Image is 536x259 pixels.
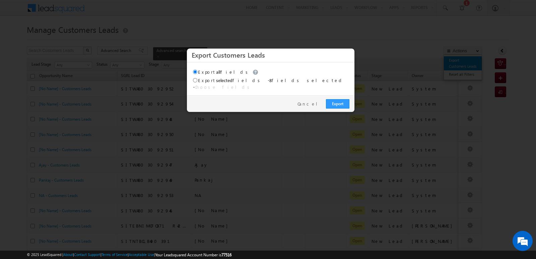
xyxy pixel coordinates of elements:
a: Contact Support [74,252,100,257]
a: Choose fields [195,84,252,90]
div: Minimize live chat window [110,3,126,19]
h3: Export Customers Leads [192,49,350,61]
a: Export [326,99,349,109]
img: d_60004797649_company_0_60004797649 [11,35,28,44]
label: Export fields [193,69,260,75]
span: - fields selected [268,77,344,83]
input: Exportselectedfields [193,78,197,82]
span: © 2025 LeadSquared | | | | | [27,252,231,258]
span: 77516 [221,252,231,257]
span: - [193,84,252,90]
span: Your Leadsquared Account Number is [155,252,231,257]
a: About [63,252,73,257]
em: Start Chat [91,206,122,215]
textarea: Type your message and hit 'Enter' [9,62,122,201]
a: Acceptable Use [129,252,154,257]
label: Export fields [193,77,262,83]
span: 8 [269,77,272,83]
span: all [216,69,220,75]
a: Cancel [297,101,323,107]
div: Chat with us now [35,35,113,44]
input: Exportallfields [193,70,197,74]
span: selected [216,77,232,83]
a: Terms of Service [102,252,128,257]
